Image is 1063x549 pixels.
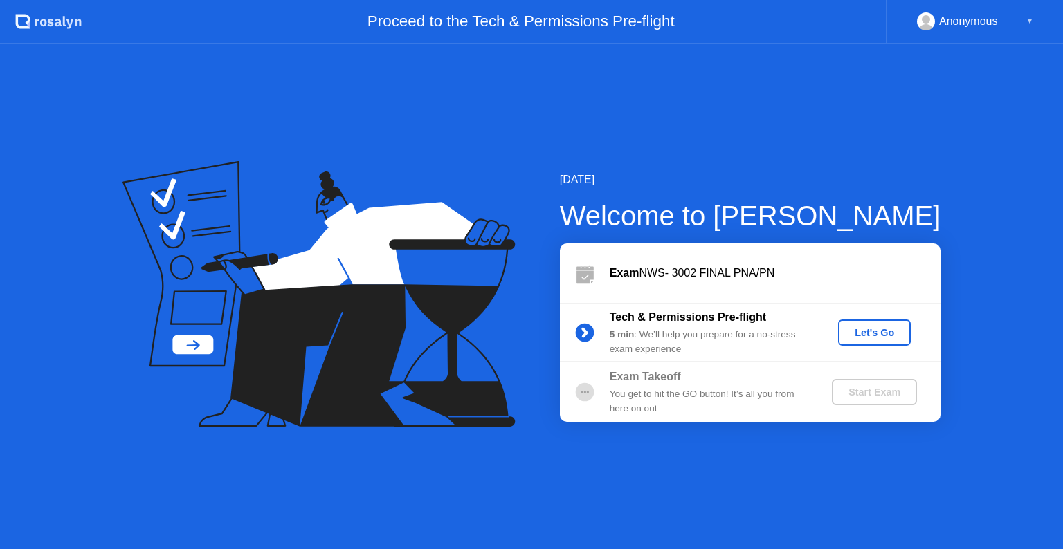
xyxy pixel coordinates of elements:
b: 5 min [610,329,635,339]
div: You get to hit the GO button! It’s all you from here on out [610,387,809,416]
div: Welcome to [PERSON_NAME] [560,195,941,236]
div: [DATE] [560,171,941,188]
button: Start Exam [832,379,917,405]
button: Let's Go [838,319,911,346]
div: Let's Go [844,327,905,338]
div: : We’ll help you prepare for a no-stress exam experience [610,328,809,356]
div: ▼ [1026,12,1033,30]
b: Exam [610,267,639,279]
b: Tech & Permissions Pre-flight [610,311,766,323]
div: Start Exam [837,387,911,398]
b: Exam Takeoff [610,371,681,382]
div: Anonymous [939,12,998,30]
div: NWS- 3002 FINAL PNA/PN [610,265,941,281]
